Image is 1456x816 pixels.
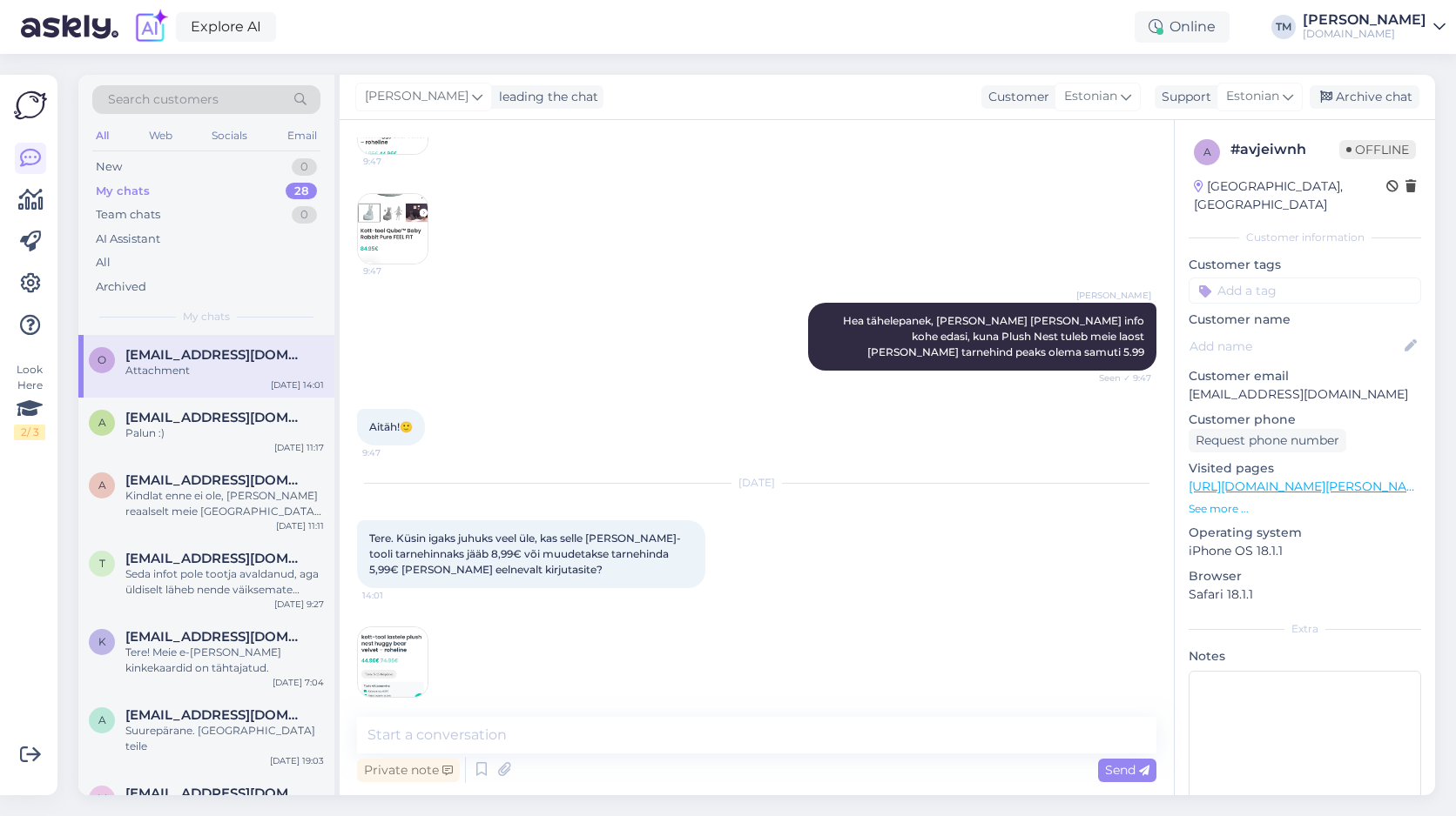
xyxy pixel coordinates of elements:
[369,532,681,576] span: Tere. Küsin igaks juhuks veel üle, kas selle [PERSON_NAME]-tooli tarnehinnaks jääb 8,99€ või muud...
[1189,621,1421,637] div: Extra
[125,363,324,378] div: Attachment
[132,9,169,45] img: explore-ai
[108,90,219,109] span: Search customers
[292,158,317,176] div: 0
[125,566,324,598] div: Seda infot pole tootja avaldanud, aga üldiselt läheb nende väiksemate [PERSON_NAME]-toolide täitm...
[96,254,111,271] div: All
[1064,87,1117,106] span: Estonian
[125,629,307,645] span: kretekoovit@gmail.com
[1189,411,1421,429] p: Customer phone
[98,478,106,492] span: a
[98,416,106,429] span: a
[362,589,428,602] span: 14:01
[99,557,105,570] span: t
[276,519,324,532] div: [DATE] 11:11
[1155,88,1211,106] div: Support
[92,124,112,147] div: All
[96,278,146,296] div: Archived
[1271,15,1296,39] div: TM
[1189,501,1421,517] p: See more ...
[125,723,324,754] div: Suurepärane. [GEOGRAPHIC_DATA] teile
[363,155,428,168] span: 9:47
[1105,762,1149,778] span: Send
[1303,13,1446,41] a: [PERSON_NAME][DOMAIN_NAME]
[286,183,317,200] div: 28
[363,698,428,711] span: 14:01
[1189,429,1346,452] div: Request phone number
[357,475,1156,491] div: [DATE]
[1076,289,1151,302] span: [PERSON_NAME]
[96,158,122,176] div: New
[365,87,468,106] span: [PERSON_NAME]
[125,551,307,566] span: tuulemaa700@gmail.com
[270,754,324,767] div: [DATE] 19:03
[363,264,428,278] span: 9:47
[14,89,47,122] img: Askly Logo
[274,441,324,454] div: [DATE] 11:17
[1189,585,1421,604] p: Safari 18.1.1
[357,759,460,782] div: Private note
[208,124,251,147] div: Socials
[125,707,307,723] span: Anneliparg@gmail.com
[1189,278,1421,304] input: Add a tag
[125,645,324,676] div: Tere! Meie e-[PERSON_NAME] kinkekaardid on tähtajatud.
[1226,87,1279,106] span: Estonian
[96,206,160,224] div: Team chats
[362,446,428,459] span: 9:47
[176,12,276,42] a: Explore AI
[1189,459,1421,478] p: Visited pages
[1086,371,1151,385] span: Seen ✓ 9:47
[273,676,324,689] div: [DATE] 7:04
[1189,256,1421,274] p: Customer tags
[1189,647,1421,666] p: Notes
[98,353,106,366] span: o
[358,627,428,697] img: Attachment
[1203,145,1211,158] span: a
[369,420,413,433] span: Aitäh!🙂
[125,472,307,488] span: aasamaeg@gmail.com
[183,309,230,324] span: My chats
[274,598,324,611] div: [DATE] 9:27
[98,713,106,726] span: A
[1189,367,1421,385] p: Customer email
[14,362,45,440] div: Look Here
[98,635,106,648] span: k
[492,88,598,106] div: leading the chat
[284,124,320,147] div: Email
[292,206,317,224] div: 0
[1189,230,1421,245] div: Customer information
[358,194,428,264] img: Attachment
[96,231,160,248] div: AI Assistant
[1303,27,1426,41] div: [DOMAIN_NAME]
[1189,524,1421,542] p: Operating system
[98,792,107,805] span: m
[1303,13,1426,27] div: [PERSON_NAME]
[1310,85,1419,109] div: Archive chat
[125,347,307,363] span: oraskelian@gmail.com
[1339,140,1416,159] span: Offline
[1190,337,1401,356] input: Add name
[1135,11,1230,43] div: Online
[145,124,176,147] div: Web
[125,488,324,519] div: Kindlat enne ei ole, [PERSON_NAME] reaalselt meie [GEOGRAPHIC_DATA], aga saate otsuse teha detsem...
[1189,311,1421,329] p: Customer name
[1194,177,1386,214] div: [GEOGRAPHIC_DATA], [GEOGRAPHIC_DATA]
[14,425,45,440] div: 2 / 3
[1189,385,1421,404] p: [EMAIL_ADDRESS][DOMAIN_NAME]
[271,378,324,391] div: [DATE] 14:01
[1230,139,1339,160] div: # avjeiwnh
[125,786,307,801] span: mariliis8@icloud.com
[125,410,307,425] span: anneli.antsmaa@gmail.com
[125,425,324,441] div: Palun :)
[843,314,1147,358] span: Hea tähelepanek, [PERSON_NAME] [PERSON_NAME] info kohe edasi, kuna Plush Nest tuleb meie laost [P...
[981,88,1049,106] div: Customer
[1189,567,1421,585] p: Browser
[96,183,150,200] div: My chats
[1189,542,1421,560] p: iPhone OS 18.1.1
